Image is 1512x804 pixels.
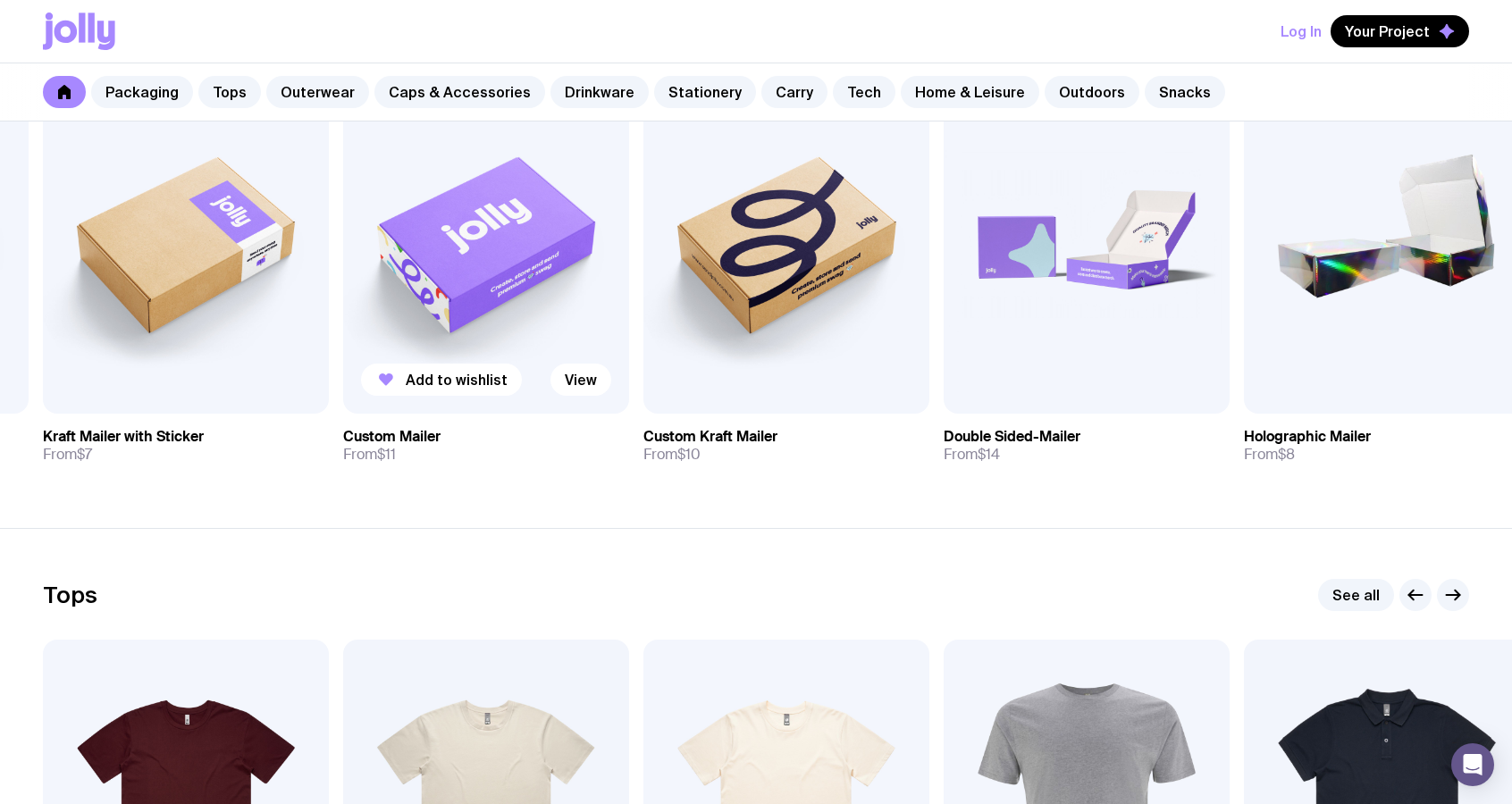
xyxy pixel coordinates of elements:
[43,414,329,478] a: Kraft Mailer with StickerFrom$7
[43,446,92,464] span: From
[677,445,701,464] span: $10
[374,76,545,108] a: Caps & Accessories
[654,76,756,108] a: Stationery
[266,76,369,108] a: Outerwear
[944,446,1000,464] span: From
[1244,428,1371,446] h3: Holographic Mailer
[1331,15,1469,47] button: Your Project
[91,76,193,108] a: Packaging
[643,414,929,478] a: Custom Kraft MailerFrom$10
[1281,15,1322,47] button: Log In
[343,414,629,478] a: Custom MailerFrom$11
[978,445,1000,464] span: $14
[944,414,1230,478] a: Double Sided-MailerFrom$14
[343,428,441,446] h3: Custom Mailer
[1045,76,1139,108] a: Outdoors
[761,76,827,108] a: Carry
[43,428,204,446] h3: Kraft Mailer with Sticker
[550,364,611,396] a: View
[406,371,508,389] span: Add to wishlist
[550,76,649,108] a: Drinkware
[1318,579,1394,611] a: See all
[361,364,522,396] button: Add to wishlist
[1244,446,1295,464] span: From
[1145,76,1225,108] a: Snacks
[1345,22,1430,40] span: Your Project
[377,445,396,464] span: $11
[1278,445,1295,464] span: $8
[43,582,97,608] h2: Tops
[77,445,92,464] span: $7
[1451,743,1494,786] div: Open Intercom Messenger
[198,76,261,108] a: Tops
[901,76,1039,108] a: Home & Leisure
[643,446,701,464] span: From
[343,446,396,464] span: From
[833,76,895,108] a: Tech
[643,428,777,446] h3: Custom Kraft Mailer
[944,428,1080,446] h3: Double Sided-Mailer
